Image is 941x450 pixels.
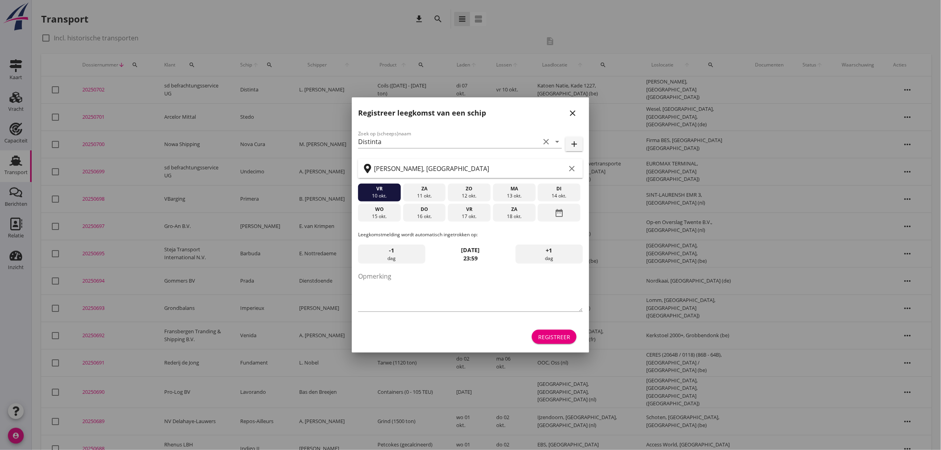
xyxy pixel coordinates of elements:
[405,192,444,199] div: 11 okt.
[360,192,399,199] div: 10 okt.
[554,206,564,220] i: date_range
[450,213,489,220] div: 17 okt.
[569,139,579,149] i: add
[360,213,399,220] div: 15 okt.
[552,137,562,146] i: arrow_drop_down
[461,246,480,254] strong: [DATE]
[450,185,489,192] div: zo
[495,192,534,199] div: 13 okt.
[358,108,486,118] h2: Registreer leegkomst van een schip
[567,164,577,173] i: clear
[358,270,583,311] textarea: Opmerking
[495,213,534,220] div: 18 okt.
[358,231,583,238] p: Leegkomstmelding wordt automatisch ingetrokken op:
[450,206,489,213] div: vr
[463,254,478,262] strong: 23:59
[374,162,565,175] input: Zoek op terminal of plaats
[450,192,489,199] div: 12 okt.
[360,206,399,213] div: wo
[389,246,395,255] span: -1
[540,192,579,199] div: 14 okt.
[360,185,399,192] div: vr
[405,185,444,192] div: za
[532,330,577,344] button: Registreer
[358,135,540,148] input: Zoek op (scheeps)naam
[568,108,577,118] i: close
[546,246,552,255] span: +1
[538,333,570,341] div: Registreer
[541,137,551,146] i: clear
[516,245,583,264] div: dag
[405,206,444,213] div: do
[540,185,579,192] div: di
[405,213,444,220] div: 16 okt.
[358,245,425,264] div: dag
[495,185,534,192] div: ma
[495,206,534,213] div: za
